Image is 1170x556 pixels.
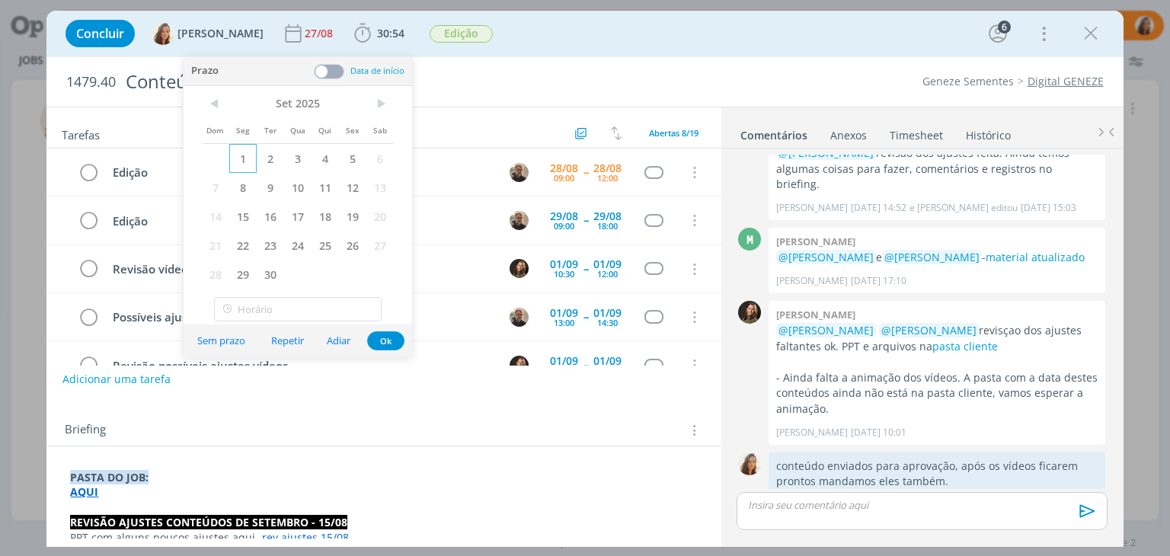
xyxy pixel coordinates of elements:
span: [DATE] 17:10 [851,274,906,288]
span: 14 [202,202,229,231]
p: - Ainda falta a animação dos vídeos. A pasta com a data destes conteúdos ainda não está na pasta ... [776,370,1098,417]
p: e - [776,250,1098,265]
span: Sex [339,115,366,144]
span: @[PERSON_NAME] [884,250,980,264]
span: @[PERSON_NAME] [778,323,874,337]
div: 12:00 [597,270,618,278]
div: Edição [106,163,495,182]
div: 12:00 [597,174,618,182]
p: PPT com alguns poucos ajustes aqui - [70,530,697,545]
p: revisçao dos ajustes faltantes ok. PPT e arquivos na [776,323,1098,354]
img: J [510,259,529,278]
span: [DATE] 10:01 [851,426,906,439]
span: 3 [284,144,312,173]
span: Sab [366,115,394,144]
span: Concluir [76,27,124,40]
span: -- [583,215,588,225]
div: Revisão vídeos 02 e 18/09 [106,260,495,279]
span: 23 [257,231,284,260]
span: @[PERSON_NAME] [778,250,874,264]
button: Adiar [317,331,360,351]
span: 30:54 [377,26,404,40]
div: 27/08 [305,28,336,39]
b: [PERSON_NAME] [776,235,855,248]
span: 11 [312,173,339,202]
span: 6 [366,144,394,173]
button: J [508,257,531,280]
p: [PERSON_NAME] [776,201,848,215]
span: Ter [257,115,284,144]
span: -- [583,264,588,274]
span: 28 [202,260,229,289]
span: 2 [257,144,284,173]
span: 8 [229,173,257,202]
span: Set 2025 [229,92,366,115]
div: 01/09 [550,356,578,366]
button: Concluir [66,20,135,47]
span: Data de início [350,65,404,76]
span: Abertas 8/19 [649,127,698,139]
span: 5 [339,144,366,173]
button: Adicionar uma tarefa [62,366,171,393]
span: 30 [257,260,284,289]
div: 28/08 [550,163,578,174]
div: 18:00 [597,222,618,230]
button: Sem prazo [187,331,255,351]
span: 29 [229,260,257,289]
a: Comentários [740,121,808,143]
span: Prazo [191,63,219,79]
img: R [510,211,529,230]
span: Tarefas [62,124,100,142]
span: Dom [202,115,229,144]
span: Briefing [65,420,106,440]
span: 17 [284,202,312,231]
img: V [738,452,761,475]
span: 1 [229,144,257,173]
div: 01/09 [593,259,622,270]
div: 09:00 [554,174,574,182]
div: 29/08 [550,211,578,222]
span: Qui [312,115,339,144]
button: R [508,161,531,184]
strong: REVISÃO AJUSTES CONTEÚDOS DE SETEMBRO - 15/08 [70,515,347,529]
span: 22 [229,231,257,260]
input: Horário [214,297,382,321]
button: Repetir [261,331,314,351]
img: J [510,356,529,375]
span: Seg [229,115,257,144]
span: 27 [366,231,394,260]
span: [PERSON_NAME] [177,28,264,39]
span: 24 [284,231,312,260]
button: 6 [986,21,1010,46]
span: -- [583,312,588,322]
button: J [508,353,531,376]
button: R [508,305,531,328]
span: < [202,92,229,115]
div: 09:00 [554,222,574,230]
span: 16 [257,202,284,231]
div: 01/09 [593,356,622,366]
img: R [510,163,529,182]
div: Conteúdos digitais de Setembro [119,63,665,101]
span: [DATE] 15:03 [1021,201,1076,215]
span: Edição [430,25,493,43]
div: dialog [46,11,1123,547]
a: AQUI [70,484,98,499]
button: Ok [367,331,404,350]
span: @[PERSON_NAME] [881,323,977,337]
span: 20 [366,202,394,231]
span: 13 [366,173,394,202]
strong: PASTA DO JOB: [70,470,149,484]
span: 1479.40 [66,74,116,91]
div: 01/09 [550,259,578,270]
button: Edição [429,24,494,43]
button: V[PERSON_NAME] [152,22,264,45]
div: 01/09 [593,308,622,318]
a: Histórico [965,121,1012,143]
span: 25 [312,231,339,260]
a: Geneze Sementes [922,74,1014,88]
a: material atualizado [986,250,1085,264]
p: [PERSON_NAME] [776,274,848,288]
span: Qua [284,115,312,144]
